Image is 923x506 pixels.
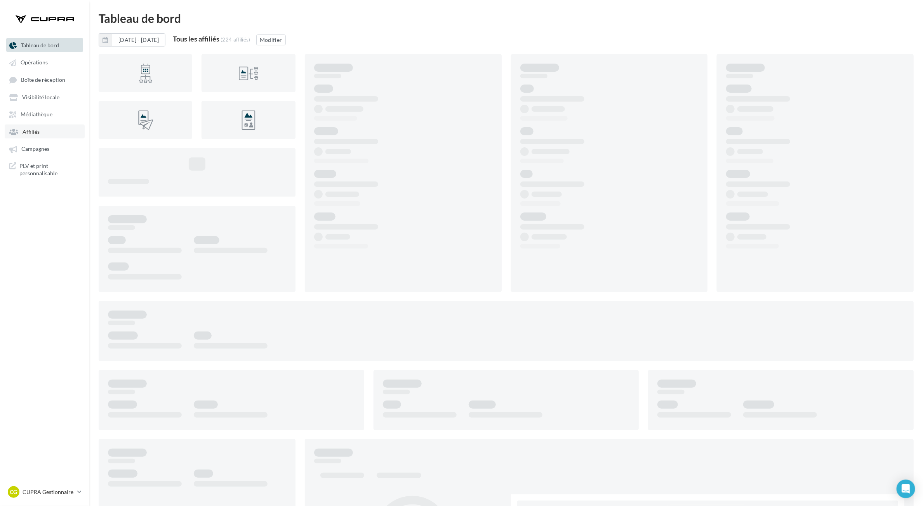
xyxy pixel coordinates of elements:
[112,33,165,47] button: [DATE] - [DATE]
[23,128,40,135] span: Affiliés
[6,485,83,499] a: CG CUPRA Gestionnaire
[5,107,85,121] a: Médiathèque
[221,36,250,43] div: (224 affiliés)
[5,73,85,87] a: Boîte de réception
[173,35,219,42] div: Tous les affiliés
[21,146,49,152] span: Campagnes
[23,488,74,496] p: CUPRA Gestionnaire
[5,159,85,180] a: PLV et print personnalisable
[21,42,59,48] span: Tableau de bord
[99,33,165,47] button: [DATE] - [DATE]
[5,55,85,69] a: Opérations
[5,90,85,104] a: Visibilité locale
[5,124,85,138] a: Affiliés
[19,162,80,177] span: PLV et print personnalisable
[21,111,52,118] span: Médiathèque
[10,488,17,496] span: CG
[22,94,59,100] span: Visibilité locale
[897,480,915,498] div: Open Intercom Messenger
[21,59,48,66] span: Opérations
[5,38,85,52] a: Tableau de bord
[99,12,914,24] div: Tableau de bord
[21,76,65,83] span: Boîte de réception
[5,142,85,155] a: Campagnes
[256,35,286,45] button: Modifier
